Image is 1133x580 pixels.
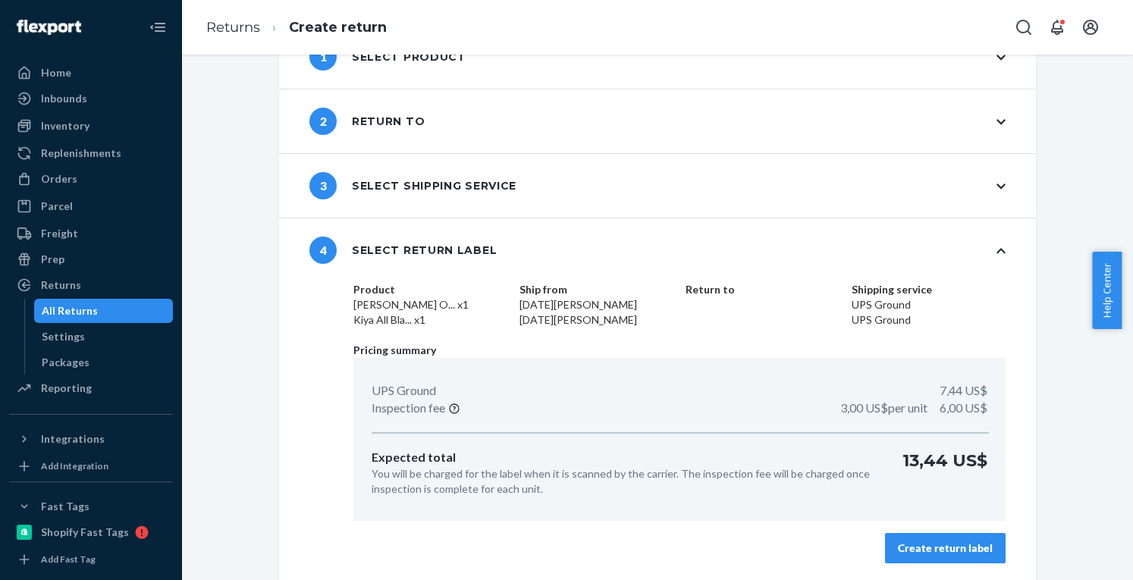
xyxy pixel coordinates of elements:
[41,525,129,540] div: Shopify Fast Tags
[41,459,108,472] div: Add Integration
[42,303,98,318] div: All Returns
[9,141,173,165] a: Replenishments
[206,19,260,36] a: Returns
[41,91,87,106] div: Inbounds
[9,520,173,544] a: Shopify Fast Tags
[902,449,987,497] p: 13,44 US$
[353,282,507,297] dt: Product
[9,167,173,191] a: Orders
[41,252,64,267] div: Prep
[34,350,174,375] a: Packages
[9,427,173,451] button: Integrations
[9,86,173,111] a: Inbounds
[372,449,878,466] p: Expected total
[34,324,174,349] a: Settings
[309,237,337,264] span: 4
[9,247,173,271] a: Prep
[41,118,89,133] div: Inventory
[41,199,73,214] div: Parcel
[9,273,173,297] a: Returns
[289,19,387,36] a: Create return
[885,533,1006,563] button: Create return label
[1092,252,1122,329] button: Help Center
[194,5,399,50] ol: breadcrumbs
[42,355,89,370] div: Packages
[940,382,987,400] p: 7,44 US$
[840,400,987,417] p: 6,00 US$
[372,466,878,497] p: You will be charged for the label when it is scanned by the carrier. The inspection fee will be c...
[34,299,174,323] a: All Returns
[41,146,121,161] div: Replenishments
[41,277,81,293] div: Returns
[353,312,507,328] dd: Kiya All Bla... x1
[1075,12,1106,42] button: Open account menu
[519,297,673,312] dd: [DATE][PERSON_NAME]
[9,550,173,569] a: Add Fast Tag
[9,114,173,138] a: Inventory
[852,312,1006,328] dd: UPS Ground
[309,108,425,135] div: Return to
[9,221,173,246] a: Freight
[9,194,173,218] a: Parcel
[353,297,507,312] dd: [PERSON_NAME] O... x1
[143,12,173,42] button: Close Navigation
[309,43,466,71] div: Select product
[41,431,105,447] div: Integrations
[852,282,1006,297] dt: Shipping service
[519,282,673,297] dt: Ship from
[840,400,927,415] span: 3,00 US$ per unit
[372,400,445,417] p: Inspection fee
[1009,12,1039,42] button: Open Search Box
[372,382,436,400] p: UPS Ground
[41,65,71,80] div: Home
[309,43,337,71] span: 1
[9,457,173,475] a: Add Integration
[41,381,92,396] div: Reporting
[309,172,516,199] div: Select shipping service
[9,376,173,400] a: Reporting
[1042,12,1072,42] button: Open notifications
[41,226,78,241] div: Freight
[41,553,96,566] div: Add Fast Tag
[519,312,673,328] dd: [DATE][PERSON_NAME]
[41,171,77,187] div: Orders
[17,20,81,35] img: Flexport logo
[852,297,1006,312] dd: UPS Ground
[353,343,1006,358] p: Pricing summary
[41,499,89,514] div: Fast Tags
[9,61,173,85] a: Home
[309,237,497,264] div: Select return label
[309,108,337,135] span: 2
[42,329,85,344] div: Settings
[686,282,840,297] dt: Return to
[309,172,337,199] span: 3
[898,541,993,556] div: Create return label
[9,494,173,519] button: Fast Tags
